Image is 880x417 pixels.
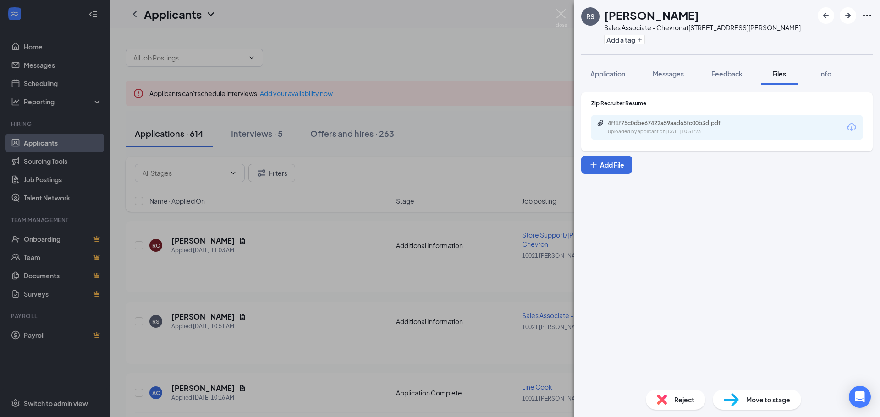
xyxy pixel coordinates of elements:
[772,70,786,78] span: Files
[840,7,856,24] button: ArrowRight
[818,7,834,24] button: ArrowLeftNew
[604,35,645,44] button: PlusAdd a tag
[604,7,699,23] h1: [PERSON_NAME]
[604,23,801,32] div: Sales Associate - Chevron at [STREET_ADDRESS][PERSON_NAME]
[746,395,790,405] span: Move to stage
[591,99,863,107] div: Zip Recruiter Resume
[586,12,594,21] div: RS
[846,122,857,133] svg: Download
[842,10,853,21] svg: ArrowRight
[590,70,625,78] span: Application
[597,119,745,135] a: Paperclip4ff1f75c0dbe67422a59aad65fc00b3d.pdfUploaded by applicant on [DATE] 10:51:23
[637,37,643,43] svg: Plus
[674,395,694,405] span: Reject
[608,119,736,127] div: 4ff1f75c0dbe67422a59aad65fc00b3d.pdf
[581,156,632,174] button: Add FilePlus
[862,10,873,21] svg: Ellipses
[819,70,831,78] span: Info
[711,70,742,78] span: Feedback
[653,70,684,78] span: Messages
[849,386,871,408] div: Open Intercom Messenger
[597,119,604,127] svg: Paperclip
[589,160,598,169] svg: Plus
[608,128,745,135] div: Uploaded by applicant on [DATE] 10:51:23
[820,10,831,21] svg: ArrowLeftNew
